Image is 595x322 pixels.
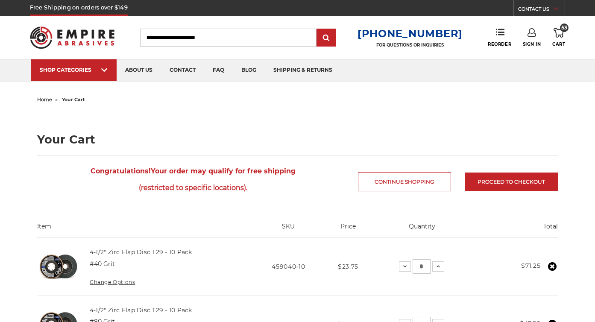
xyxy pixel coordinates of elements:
input: 4-1/2" Zirc Flap Disc T29 - 10 Pack Quantity: [413,259,431,274]
h1: Your Cart [37,134,557,145]
a: blog [233,59,265,81]
img: 4-1/2" Zirc Flap Disc T29 - 10 Pack [37,246,80,288]
span: Cart [552,41,565,47]
th: SKU [252,222,325,237]
th: Quantity [371,222,473,237]
span: $23.75 [338,263,358,270]
a: contact [161,59,204,81]
div: SHOP CATEGORIES [40,67,108,73]
p: FOR QUESTIONS OR INQUIRIES [358,42,463,48]
span: Reorder [488,41,511,47]
span: Sign In [523,41,541,47]
a: home [37,97,52,102]
img: Empire Abrasives [30,21,114,54]
input: Submit [318,29,335,47]
span: (restricted to specific locations). [37,179,349,196]
a: faq [204,59,233,81]
a: CONTACT US [518,4,565,16]
span: your cart [62,97,85,102]
span: Your order may qualify for free shipping [37,163,349,196]
a: Proceed to checkout [465,173,558,191]
a: shipping & returns [265,59,341,81]
a: Change Options [90,279,135,285]
a: 53 Cart [552,28,565,47]
dd: #40 Grit [90,260,115,269]
a: 4-1/2" Zirc Flap Disc T29 - 10 Pack [90,306,192,314]
a: [PHONE_NUMBER] [358,27,463,40]
a: Reorder [488,28,511,47]
th: Item [37,222,252,237]
a: Continue Shopping [358,172,451,191]
span: 53 [560,23,569,32]
a: about us [117,59,161,81]
span: 459040-10 [272,263,305,270]
th: Total [474,222,558,237]
th: Price [325,222,371,237]
strong: Congratulations! [91,167,151,175]
a: 4-1/2" Zirc Flap Disc T29 - 10 Pack [90,248,192,256]
strong: $71.25 [521,262,540,269]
